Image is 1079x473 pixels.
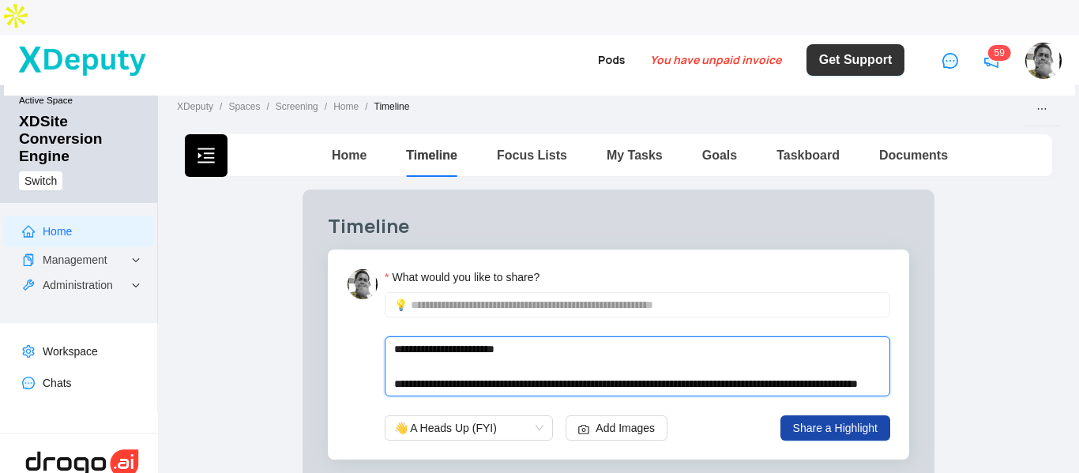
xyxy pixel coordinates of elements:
[598,52,625,67] a: Pods
[19,113,145,165] div: XDSite Conversion Engine
[596,419,655,437] span: Add Images
[365,99,367,117] li: /
[411,296,881,313] input: What would you like to share?
[348,269,378,299] img: ebwozq1hgdrcfxavlvnx.jpg
[332,148,367,162] a: Home
[793,419,878,437] span: Share a Highlight
[983,53,999,69] span: notification
[879,148,948,162] a: Documents
[942,53,958,69] span: message
[819,51,892,69] span: Get Support
[780,415,890,441] button: Share a Highlight
[174,99,216,117] a: XDeputy
[999,47,1005,58] span: 9
[406,148,457,162] a: Timeline
[43,225,72,238] a: Home
[1025,43,1062,79] img: ebwozq1hgdrcfxavlvnx.jpg
[566,415,667,441] button: cameraAdd Images
[776,148,840,162] a: Taskboard
[994,47,1000,58] span: 5
[19,171,62,190] button: Switch
[988,45,1011,61] sup: 59
[394,416,543,440] span: 👋 A Heads Up (FYI)
[497,148,567,162] a: Focus Lists
[328,215,909,238] h4: Timeline
[330,99,362,117] a: Home
[273,99,321,117] a: Screening
[22,279,35,291] span: tool
[43,345,98,358] a: Workspace
[19,95,145,113] small: Active Space
[43,279,113,291] a: Administration
[394,296,408,313] span: 💡
[225,99,263,117] a: Spaces
[197,146,216,165] span: menu-unfold
[24,172,57,190] span: Switch
[220,99,222,117] li: /
[806,44,904,76] button: Get Support
[325,99,327,117] li: /
[266,99,269,117] li: /
[43,377,72,389] a: Chats
[374,101,410,112] span: Timeline
[702,148,737,162] a: Goals
[43,253,107,266] a: Management
[22,253,35,266] span: snippets
[1036,103,1047,114] span: ellipsis
[607,148,663,162] a: My Tasks
[578,424,589,435] span: camera
[385,268,551,286] label: What would you like to share?
[17,43,148,78] img: XDeputy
